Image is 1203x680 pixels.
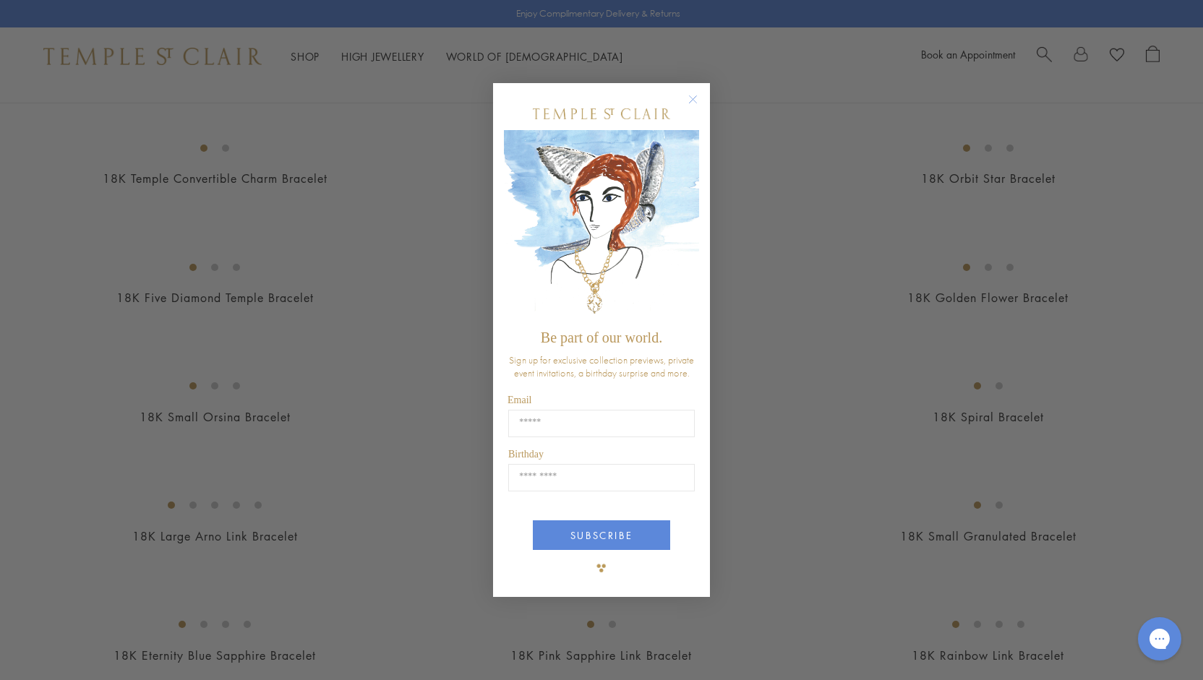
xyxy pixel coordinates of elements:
img: Temple St. Clair [533,108,670,119]
iframe: Gorgias live chat messenger [1131,612,1189,666]
button: Close dialog [691,98,709,116]
img: TSC [587,554,616,582]
span: Sign up for exclusive collection previews, private event invitations, a birthday surprise and more. [509,353,694,379]
span: Birthday [508,449,544,460]
img: c4a9eb12-d91a-4d4a-8ee0-386386f4f338.jpeg [504,130,699,323]
input: Email [508,410,695,437]
span: Be part of our world. [541,330,662,345]
button: SUBSCRIBE [533,520,670,550]
span: Email [508,395,531,405]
